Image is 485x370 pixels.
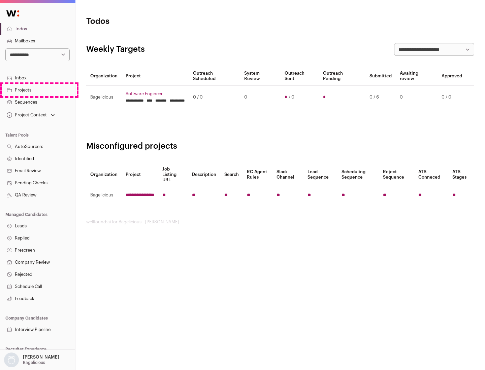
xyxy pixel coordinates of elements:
[396,67,438,86] th: Awaiting review
[23,355,59,360] p: [PERSON_NAME]
[272,162,303,187] th: Slack Channel
[5,110,56,120] button: Open dropdown
[365,86,396,109] td: 0 / 6
[240,67,280,86] th: System Review
[319,67,365,86] th: Outreach Pending
[438,67,466,86] th: Approved
[337,162,379,187] th: Scheduling Sequence
[243,162,272,187] th: RC Agent Rules
[365,67,396,86] th: Submitted
[379,162,415,187] th: Reject Sequence
[86,86,122,109] td: Bagelicious
[86,219,474,225] footer: wellfound:ai for Bagelicious - [PERSON_NAME]
[281,67,319,86] th: Outreach Sent
[86,162,122,187] th: Organization
[122,162,158,187] th: Project
[126,91,185,97] a: Software Engineer
[86,67,122,86] th: Organization
[3,353,61,367] button: Open dropdown
[158,162,188,187] th: Job Listing URL
[5,112,47,118] div: Project Context
[23,360,45,365] p: Bagelicious
[86,141,474,152] h2: Misconfigured projects
[4,353,19,367] img: nopic.png
[188,162,220,187] th: Description
[240,86,280,109] td: 0
[289,95,294,100] span: / 0
[189,86,240,109] td: 0 / 0
[414,162,448,187] th: ATS Conneced
[448,162,474,187] th: ATS Stages
[303,162,337,187] th: Lead Sequence
[3,7,23,20] img: Wellfound
[86,187,122,203] td: Bagelicious
[86,44,145,55] h2: Weekly Targets
[122,67,189,86] th: Project
[189,67,240,86] th: Outreach Scheduled
[396,86,438,109] td: 0
[220,162,243,187] th: Search
[86,16,216,27] h1: Todos
[438,86,466,109] td: 0 / 0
